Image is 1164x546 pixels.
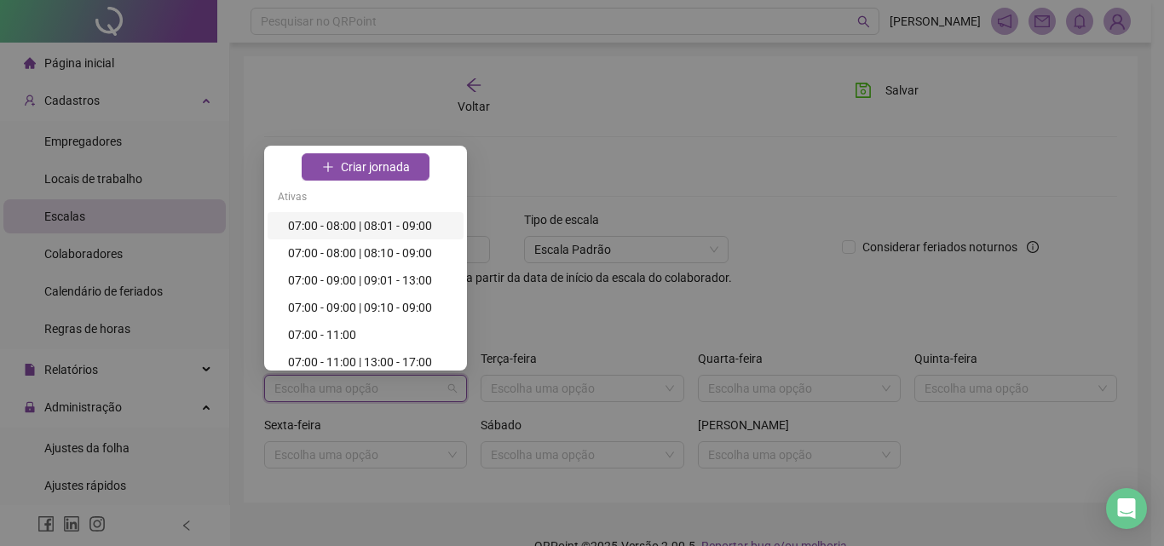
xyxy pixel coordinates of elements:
div: Open Intercom Messenger [1106,488,1147,529]
span: Criar jornada [341,158,410,176]
div: 07:00 - 09:00 | 09:10 - 09:00 [288,298,453,317]
div: Ativas [268,185,464,212]
div: 07:00 - 11:00 [288,325,453,344]
button: Criar jornada [302,153,429,181]
div: 07:00 - 11:00 | 13:00 - 17:00 [288,353,453,371]
div: 07:00 - 08:00 | 08:01 - 09:00 [288,216,453,235]
div: 07:00 - 09:00 | 09:01 - 13:00 [288,271,453,290]
div: 07:00 - 08:00 | 08:10 - 09:00 [288,244,453,262]
span: plus [322,161,334,173]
